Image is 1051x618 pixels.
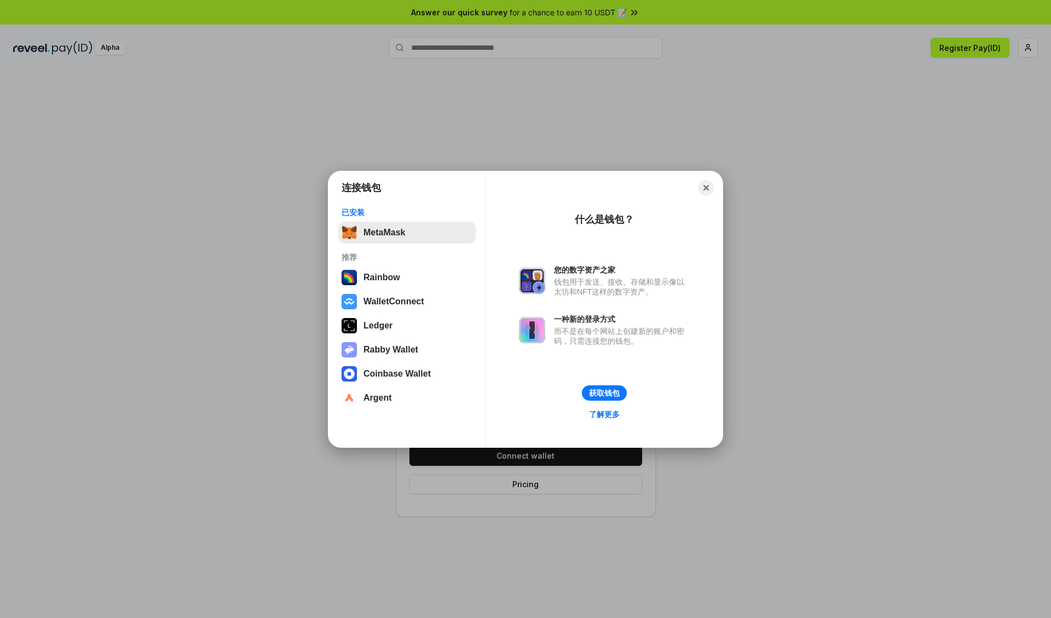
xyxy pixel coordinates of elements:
[342,181,381,194] h1: 连接钱包
[589,388,620,398] div: 获取钱包
[342,318,357,333] img: svg+xml,%3Csvg%20xmlns%3D%22http%3A%2F%2Fwww.w3.org%2F2000%2Fsvg%22%20width%3D%2228%22%20height%3...
[575,213,634,226] div: 什么是钱包？
[363,321,392,331] div: Ledger
[342,225,357,240] img: svg+xml,%3Csvg%20fill%3D%22none%22%20height%3D%2233%22%20viewBox%3D%220%200%2035%2033%22%20width%...
[554,265,690,275] div: 您的数字资产之家
[338,267,476,288] button: Rainbow
[363,228,405,238] div: MetaMask
[554,314,690,324] div: 一种新的登录方式
[338,387,476,409] button: Argent
[342,270,357,285] img: svg+xml,%3Csvg%20width%3D%22120%22%20height%3D%22120%22%20viewBox%3D%220%200%20120%20120%22%20fil...
[519,317,545,343] img: svg+xml,%3Csvg%20xmlns%3D%22http%3A%2F%2Fwww.w3.org%2F2000%2Fsvg%22%20fill%3D%22none%22%20viewBox...
[554,326,690,346] div: 而不是在每个网站上创建新的账户和密码，只需连接您的钱包。
[589,409,620,419] div: 了解更多
[338,363,476,385] button: Coinbase Wallet
[363,393,392,403] div: Argent
[363,273,400,282] div: Rainbow
[338,339,476,361] button: Rabby Wallet
[698,180,714,195] button: Close
[582,407,626,421] a: 了解更多
[342,366,357,382] img: svg+xml,%3Csvg%20width%3D%2228%22%20height%3D%2228%22%20viewBox%3D%220%200%2028%2028%22%20fill%3D...
[363,297,424,307] div: WalletConnect
[342,390,357,406] img: svg+xml,%3Csvg%20width%3D%2228%22%20height%3D%2228%22%20viewBox%3D%220%200%2028%2028%22%20fill%3D...
[342,294,357,309] img: svg+xml,%3Csvg%20width%3D%2228%22%20height%3D%2228%22%20viewBox%3D%220%200%2028%2028%22%20fill%3D...
[338,315,476,337] button: Ledger
[363,369,431,379] div: Coinbase Wallet
[342,207,472,217] div: 已安装
[519,268,545,294] img: svg+xml,%3Csvg%20xmlns%3D%22http%3A%2F%2Fwww.w3.org%2F2000%2Fsvg%22%20fill%3D%22none%22%20viewBox...
[554,277,690,297] div: 钱包用于发送、接收、存储和显示像以太坊和NFT这样的数字资产。
[363,345,418,355] div: Rabby Wallet
[582,385,627,401] button: 获取钱包
[342,342,357,357] img: svg+xml,%3Csvg%20xmlns%3D%22http%3A%2F%2Fwww.w3.org%2F2000%2Fsvg%22%20fill%3D%22none%22%20viewBox...
[338,291,476,313] button: WalletConnect
[338,222,476,244] button: MetaMask
[342,252,472,262] div: 推荐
